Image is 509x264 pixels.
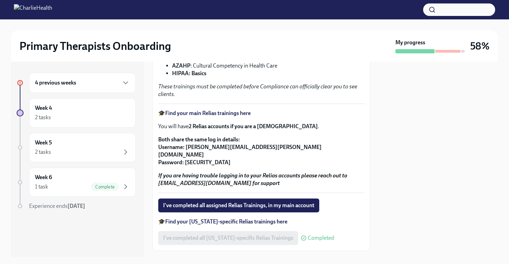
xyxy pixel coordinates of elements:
[172,70,206,77] strong: HIPAA: Basics
[29,203,85,209] span: Experience ends
[68,203,85,209] strong: [DATE]
[17,98,136,127] a: Week 42 tasks
[158,123,365,130] p: You will have .
[158,218,365,226] p: 🎓
[165,218,287,225] a: Find your [US_STATE]-specific Relias trainings here
[158,199,319,212] button: I've completed all assigned Relias Trainings, in my main account
[470,40,490,52] h3: 58%
[158,172,347,186] strong: If you are having trouble logging in to your Relias accounts please reach out to [EMAIL_ADDRESS][...
[395,39,425,46] strong: My progress
[29,73,136,93] div: 4 previous weeks
[165,110,251,116] a: Find your main Relias trainings here
[189,123,318,130] strong: 2 Relias accounts if you are a [DEMOGRAPHIC_DATA]
[35,148,51,156] div: 2 tasks
[172,62,190,69] strong: AZAHP
[35,104,52,112] h6: Week 4
[308,235,334,241] span: Completed
[172,62,365,70] li: : Cultural Competency in Health Care
[35,114,51,121] div: 2 tasks
[14,4,52,15] img: CharlieHealth
[17,133,136,162] a: Week 52 tasks
[35,79,76,87] h6: 4 previous weeks
[19,39,171,53] h2: Primary Therapists Onboarding
[91,184,119,190] span: Complete
[35,139,52,147] h6: Week 5
[158,83,357,97] em: These trainings must be completed before Compliance can officially clear you to see clients.
[35,183,48,191] div: 1 task
[158,109,365,117] p: 🎓
[158,136,322,166] strong: Both share the same log in details: Username: [PERSON_NAME][EMAIL_ADDRESS][PERSON_NAME][DOMAIN_NA...
[163,202,314,209] span: I've completed all assigned Relias Trainings, in my main account
[17,168,136,197] a: Week 61 taskComplete
[35,174,52,181] h6: Week 6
